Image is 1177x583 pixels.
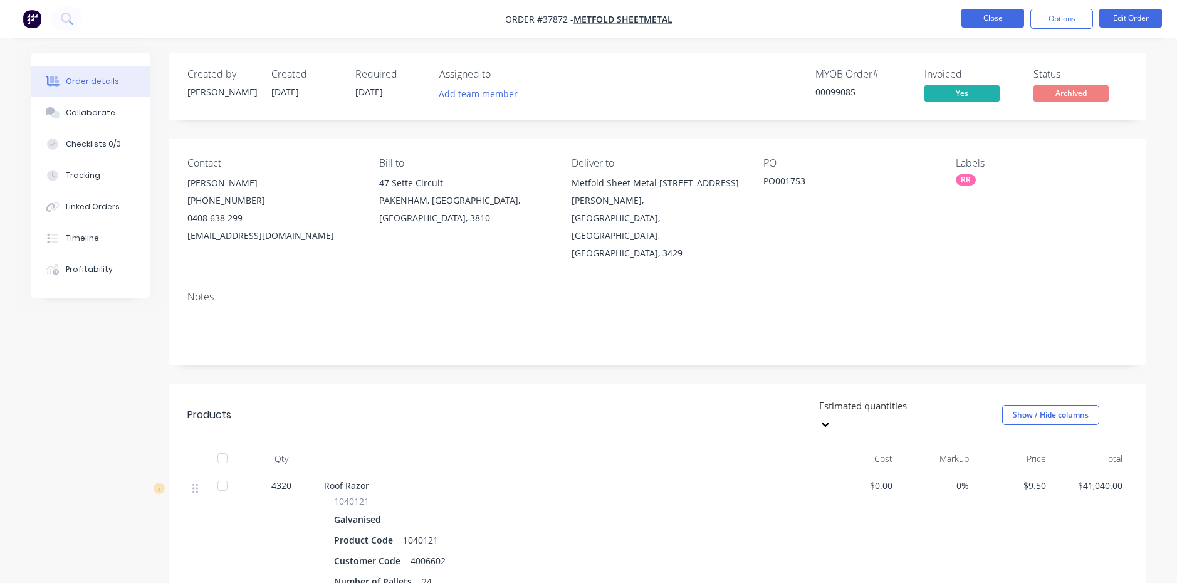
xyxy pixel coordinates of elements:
div: Tracking [66,170,100,181]
div: Qty [244,446,319,471]
span: $9.50 [979,479,1046,492]
div: 0408 638 299 [187,209,359,227]
div: MYOB Order # [815,68,909,80]
div: Created [271,68,340,80]
button: Add team member [432,85,525,102]
div: [PERSON_NAME] [187,174,359,192]
button: Options [1030,9,1093,29]
button: Tracking [31,160,150,191]
button: Close [961,9,1024,28]
div: Deliver to [572,157,743,169]
button: Add team member [439,85,525,102]
div: [PERSON_NAME][PHONE_NUMBER]0408 638 299[EMAIL_ADDRESS][DOMAIN_NAME] [187,174,359,244]
div: Assigned to [439,68,565,80]
div: Product Code [334,531,398,549]
div: [GEOGRAPHIC_DATA], [GEOGRAPHIC_DATA], [GEOGRAPHIC_DATA], 3429 [572,209,743,262]
span: Roof Razor [324,480,369,491]
div: PAKENHAM, [GEOGRAPHIC_DATA], [GEOGRAPHIC_DATA], 3810 [379,192,551,227]
div: Created by [187,68,256,80]
div: 00099085 [815,85,909,98]
span: [DATE] [271,86,299,98]
div: 1040121 [398,531,443,549]
button: Show / Hide columns [1002,405,1099,425]
span: 0% [902,479,970,492]
div: Products [187,407,231,423]
div: 4006602 [405,552,451,570]
div: Customer Code [334,552,405,570]
div: Profitability [66,264,113,275]
button: Order details [31,66,150,97]
div: RR [956,174,976,186]
span: 4320 [271,479,291,492]
img: Factory [23,9,41,28]
div: 47 Sette Circuit [379,174,551,192]
button: Timeline [31,223,150,254]
button: Profitability [31,254,150,285]
div: Galvanised [334,510,386,528]
span: Archived [1033,85,1109,101]
div: Bill to [379,157,551,169]
button: Collaborate [31,97,150,129]
button: Linked Orders [31,191,150,223]
div: Metfold Sheet Metal [STREET_ADDRESS][PERSON_NAME], [572,174,743,209]
div: Checklists 0/0 [66,139,121,150]
div: Required [355,68,424,80]
div: Markup [897,446,975,471]
span: 1040121 [334,495,369,508]
button: Edit Order [1099,9,1162,28]
div: PO [763,157,935,169]
div: PO001753 [763,174,920,192]
div: Notes [187,291,1127,303]
div: Status [1033,68,1127,80]
div: Timeline [66,233,99,244]
div: [PERSON_NAME] [187,85,256,98]
a: Metfold Sheetmetal [573,13,672,25]
span: $0.00 [825,479,892,492]
div: Order details [66,76,119,87]
span: Order #37872 - [505,13,573,25]
div: Invoiced [924,68,1018,80]
div: 47 Sette CircuitPAKENHAM, [GEOGRAPHIC_DATA], [GEOGRAPHIC_DATA], 3810 [379,174,551,227]
div: Contact [187,157,359,169]
div: Linked Orders [66,201,120,213]
div: Labels [956,157,1127,169]
div: Total [1051,446,1128,471]
div: [PHONE_NUMBER] [187,192,359,209]
div: Collaborate [66,107,115,118]
span: [DATE] [355,86,383,98]
button: Checklists 0/0 [31,129,150,160]
div: Cost [820,446,897,471]
div: Metfold Sheet Metal [STREET_ADDRESS][PERSON_NAME],[GEOGRAPHIC_DATA], [GEOGRAPHIC_DATA], [GEOGRAPH... [572,174,743,262]
span: Yes [924,85,1000,101]
div: Price [974,446,1051,471]
div: [EMAIL_ADDRESS][DOMAIN_NAME] [187,227,359,244]
span: $41,040.00 [1056,479,1123,492]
